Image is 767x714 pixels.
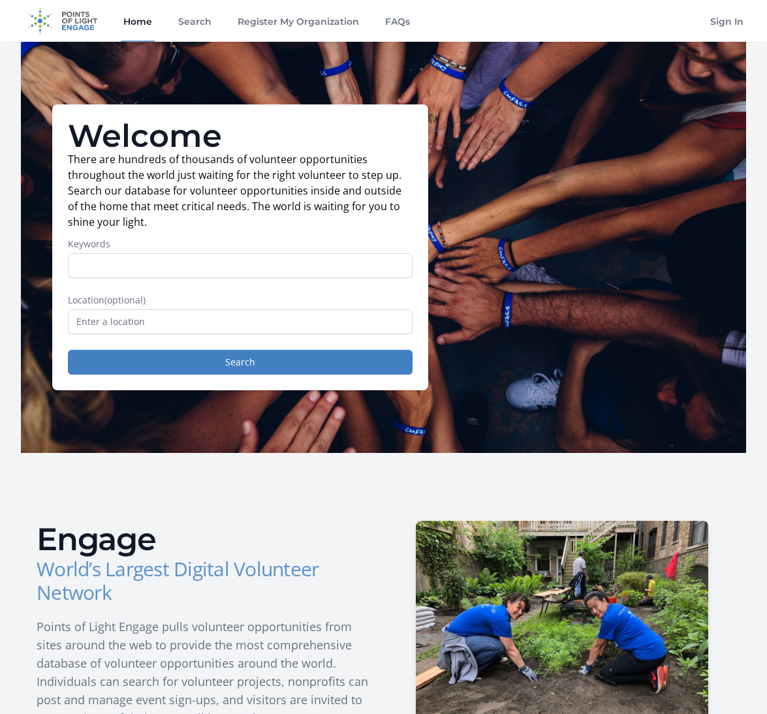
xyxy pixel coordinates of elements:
input: Enter a location [68,309,413,334]
p: There are hundreds of thousands of volunteer opportunities throughout the world just waiting for ... [68,151,413,230]
h3: World’s Largest Digital Volunteer Network [37,557,373,604]
h1: Welcome [68,120,413,151]
label: Location [68,294,413,307]
label: Keywords [68,238,413,251]
h2: Engage [37,523,373,555]
span: (optional) [104,294,146,306]
button: Search [68,350,413,375]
